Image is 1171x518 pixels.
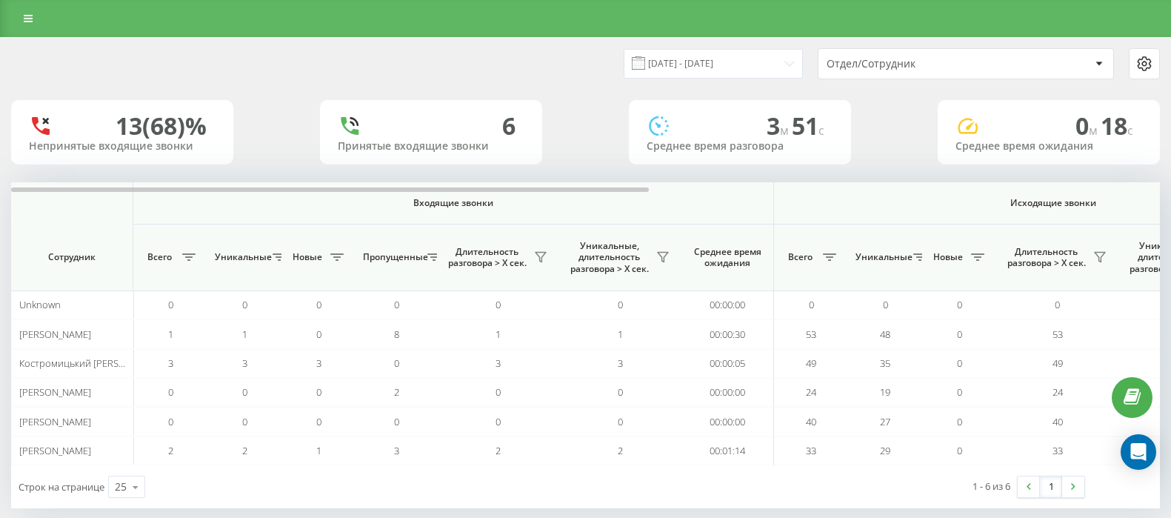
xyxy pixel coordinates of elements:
span: 0 [883,298,888,311]
span: 3 [767,110,792,142]
span: 1 [168,328,173,341]
span: 0 [316,415,321,428]
span: 2 [496,444,501,457]
td: 00:00:30 [681,319,774,348]
span: 2 [618,444,623,457]
span: [PERSON_NAME] [19,385,91,399]
span: 33 [1052,444,1063,457]
span: Длительность разговора > Х сек. [444,246,530,269]
span: Новые [289,251,326,263]
span: 3 [316,356,321,370]
span: 1 [618,328,623,341]
span: Строк на странице [19,480,104,494]
span: 8 [394,328,399,341]
div: 25 [115,479,127,494]
span: [PERSON_NAME] [19,444,91,457]
span: 53 [1052,328,1063,341]
div: Принятые входящие звонки [338,140,524,153]
span: 0 [957,328,962,341]
a: 1 [1040,477,1062,497]
span: 0 [496,385,501,399]
span: [PERSON_NAME] [19,415,91,428]
span: 2 [242,444,247,457]
div: Среднее время разговора [647,140,833,153]
span: 0 [496,298,501,311]
span: 51 [792,110,824,142]
span: 49 [1052,356,1063,370]
span: 0 [242,385,247,399]
span: 53 [806,328,816,341]
span: 0 [394,298,399,311]
span: 0 [316,298,321,311]
div: Отдел/Сотрудник [827,58,1004,70]
span: [PERSON_NAME] [19,328,91,341]
span: 0 [496,415,501,428]
span: 0 [809,298,814,311]
span: 0 [618,298,623,311]
span: 18 [1101,110,1133,142]
div: 6 [502,112,516,140]
span: Пропущенные [363,251,423,263]
span: 3 [618,356,623,370]
div: 13 (68)% [116,112,207,140]
span: 0 [242,298,247,311]
span: 19 [880,385,890,399]
span: 48 [880,328,890,341]
span: Всего [781,251,818,263]
span: 35 [880,356,890,370]
td: 00:00:05 [681,349,774,378]
span: 0 [242,415,247,428]
span: 33 [806,444,816,457]
span: 0 [957,415,962,428]
span: Уникальные [215,251,268,263]
span: c [818,122,824,139]
span: 0 [957,444,962,457]
span: Сотрудник [24,251,120,263]
span: Unknown [19,298,61,311]
span: 0 [1055,298,1060,311]
td: 00:01:14 [681,436,774,465]
span: Уникальные [855,251,909,263]
span: 1 [496,328,501,341]
span: 27 [880,415,890,428]
span: 0 [1075,110,1101,142]
span: 0 [168,385,173,399]
span: 40 [1052,415,1063,428]
span: 1 [242,328,247,341]
div: Среднее время ожидания [955,140,1142,153]
span: 3 [394,444,399,457]
span: Новые [930,251,967,263]
span: 24 [806,385,816,399]
span: 0 [394,356,399,370]
span: 29 [880,444,890,457]
td: 00:00:00 [681,378,774,407]
span: Среднее время ожидания [693,246,762,269]
span: 24 [1052,385,1063,399]
span: 0 [168,298,173,311]
span: 0 [957,356,962,370]
span: 2 [168,444,173,457]
span: 0 [316,328,321,341]
span: Уникальные, длительность разговора > Х сек. [567,240,652,275]
span: 0 [618,385,623,399]
span: 0 [316,385,321,399]
span: 0 [618,415,623,428]
span: 3 [496,356,501,370]
span: Длительность разговора > Х сек. [1004,246,1089,269]
div: 1 - 6 из 6 [973,479,1010,494]
td: 00:00:00 [681,407,774,436]
span: 3 [242,356,247,370]
span: c [1127,122,1133,139]
span: 40 [806,415,816,428]
span: 2 [394,385,399,399]
span: 49 [806,356,816,370]
span: 0 [957,385,962,399]
span: м [1089,122,1101,139]
span: 3 [168,356,173,370]
span: Костромицький [PERSON_NAME] [19,356,165,370]
span: 0 [168,415,173,428]
span: Всего [141,251,178,263]
span: 0 [394,415,399,428]
span: 0 [957,298,962,311]
span: Входящие звонки [172,197,735,209]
